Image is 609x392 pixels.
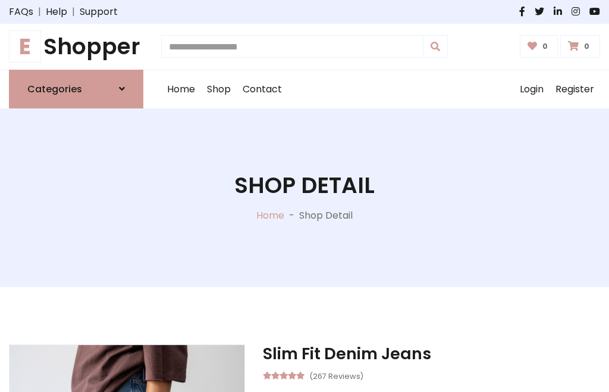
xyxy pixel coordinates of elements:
[560,35,600,58] a: 0
[9,5,33,19] a: FAQs
[9,30,41,63] span: E
[237,70,288,108] a: Contact
[67,5,80,19] span: |
[46,5,67,19] a: Help
[539,41,551,52] span: 0
[256,209,284,222] a: Home
[514,70,550,108] a: Login
[33,5,46,19] span: |
[284,209,299,223] p: -
[9,70,143,108] a: Categories
[80,5,118,19] a: Support
[9,33,143,60] a: EShopper
[161,70,201,108] a: Home
[9,33,143,60] h1: Shopper
[263,344,600,363] h3: Slim Fit Denim Jeans
[550,70,600,108] a: Register
[309,368,363,382] small: (267 Reviews)
[581,41,592,52] span: 0
[234,172,375,199] h1: Shop Detail
[299,209,353,223] p: Shop Detail
[201,70,237,108] a: Shop
[520,35,558,58] a: 0
[27,83,82,95] h6: Categories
